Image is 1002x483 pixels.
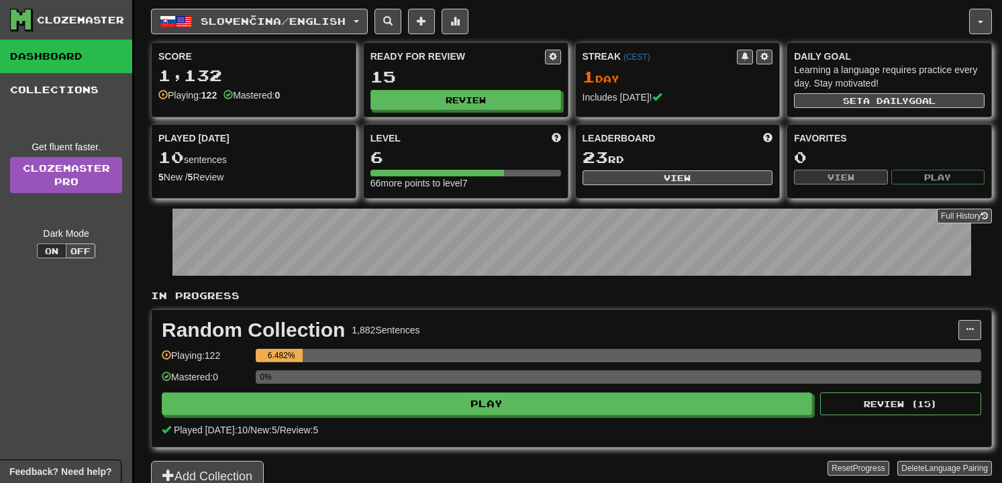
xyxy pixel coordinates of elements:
[201,15,346,27] span: Slovenčina / English
[370,90,561,110] button: Review
[158,172,164,182] strong: 5
[794,63,985,90] div: Learning a language requires practice every day. Stay motivated!
[891,170,985,184] button: Play
[201,90,217,101] strong: 122
[794,149,985,166] div: 0
[10,140,122,154] div: Get fluent faster.
[794,131,985,145] div: Favorites
[158,131,230,145] span: Played [DATE]
[37,13,124,27] div: Clozemaster
[188,172,193,182] strong: 5
[370,50,545,63] div: Ready for Review
[352,323,419,337] div: 1,882 Sentences
[248,425,250,435] span: /
[583,50,738,63] div: Streak
[623,52,650,62] a: (CEST)
[223,89,280,102] div: Mastered:
[162,320,345,340] div: Random Collection
[9,465,111,478] span: Open feedback widget
[151,9,368,34] button: Slovenčina/English
[10,227,122,240] div: Dark Mode
[174,425,248,435] span: Played [DATE]: 10
[583,131,656,145] span: Leaderboard
[583,91,773,104] div: Includes [DATE]!
[274,90,280,101] strong: 0
[763,131,772,145] span: This week in points, UTC
[828,461,889,476] button: ResetProgress
[158,170,349,184] div: New / Review
[820,392,981,415] button: Review (15)
[370,68,561,85] div: 15
[370,176,561,190] div: 66 more points to level 7
[442,9,468,34] button: More stats
[794,93,985,108] button: Seta dailygoal
[10,157,122,193] a: ClozemasterPro
[374,9,401,34] button: Search sentences
[158,89,217,102] div: Playing:
[158,149,349,166] div: sentences
[280,425,319,435] span: Review: 5
[37,244,66,258] button: On
[583,149,773,166] div: rd
[583,68,773,86] div: Day
[937,209,992,223] button: Full History
[583,67,595,86] span: 1
[794,50,985,63] div: Daily Goal
[583,170,773,185] button: View
[250,425,277,435] span: New: 5
[151,289,992,303] p: In Progress
[277,425,280,435] span: /
[583,148,608,166] span: 23
[158,67,349,84] div: 1,132
[66,244,95,258] button: Off
[370,149,561,166] div: 6
[897,461,992,476] button: DeleteLanguage Pairing
[853,464,885,473] span: Progress
[162,370,249,392] div: Mastered: 0
[260,349,303,362] div: 6.482%
[408,9,435,34] button: Add sentence to collection
[370,131,401,145] span: Level
[552,131,561,145] span: Score more points to level up
[158,50,349,63] div: Score
[794,170,887,184] button: View
[158,148,184,166] span: 10
[162,392,812,415] button: Play
[863,96,909,105] span: a daily
[162,349,249,371] div: Playing: 122
[925,464,988,473] span: Language Pairing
